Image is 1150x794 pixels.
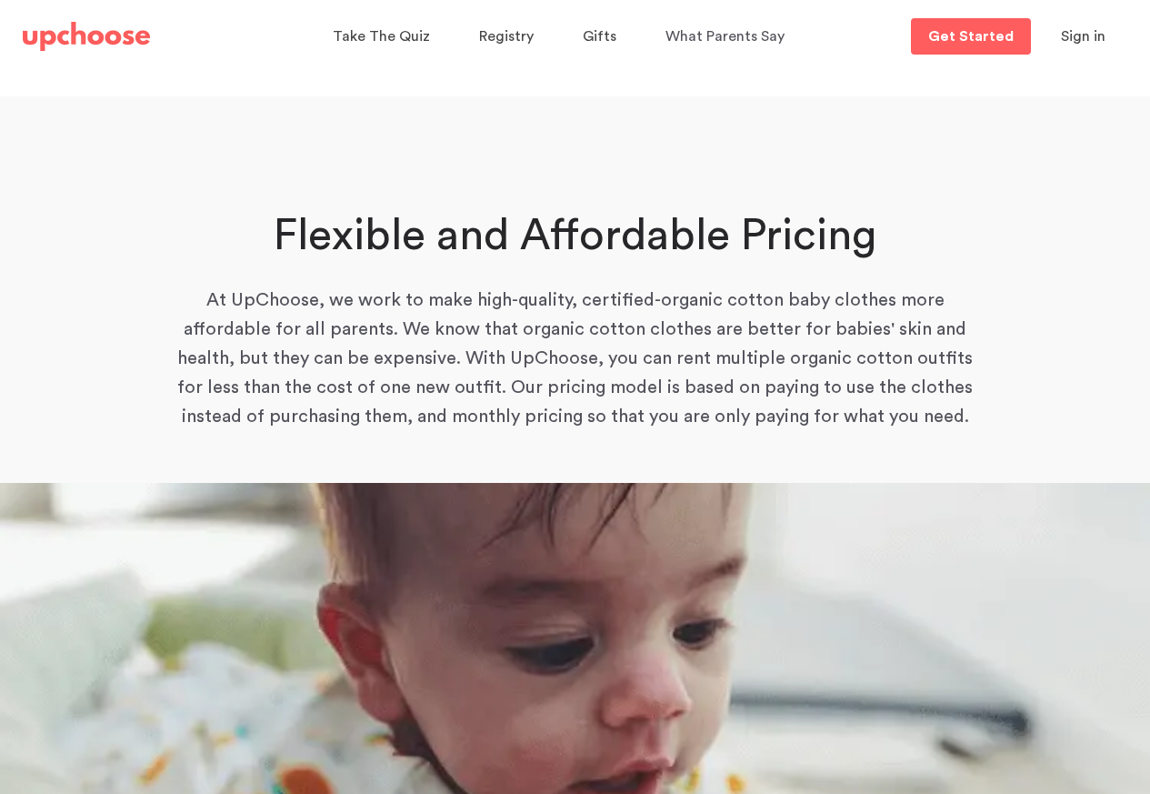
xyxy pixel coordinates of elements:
span: Sign in [1061,29,1105,44]
a: Take The Quiz [333,19,435,55]
a: What Parents Say [665,19,790,55]
span: Registry [479,29,534,44]
a: Gifts [583,19,622,55]
span: Take The Quiz [333,29,430,44]
p: At UpChoose, we work to make high-quality, certified-organic cotton baby clothes more affordable ... [171,286,979,431]
span: Gifts [583,29,616,44]
a: UpChoose [23,18,150,55]
h1: Flexible and Affordable Pricing [171,207,979,266]
span: What Parents Say [665,29,785,44]
img: UpChoose [23,22,150,51]
a: Registry [479,19,539,55]
button: Sign in [1038,18,1128,55]
a: Get Started [911,18,1031,55]
p: Get Started [928,29,1014,44]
